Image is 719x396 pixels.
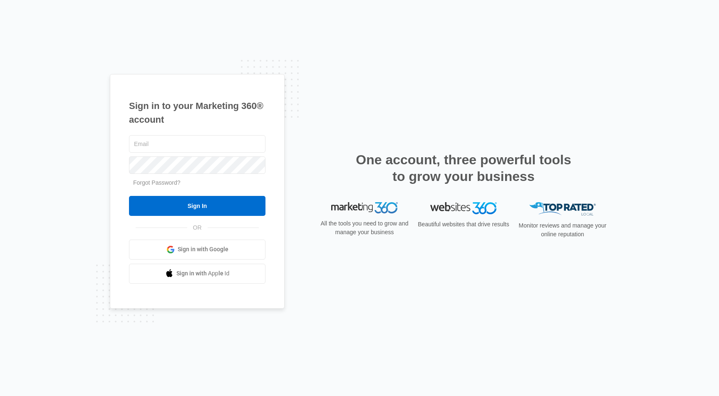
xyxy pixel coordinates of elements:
input: Email [129,135,265,153]
a: Sign in with Apple Id [129,264,265,284]
span: Sign in with Google [178,245,228,254]
h1: Sign in to your Marketing 360® account [129,99,265,126]
a: Sign in with Google [129,240,265,260]
p: Beautiful websites that drive results [417,220,510,229]
p: Monitor reviews and manage your online reputation [516,221,609,239]
span: Sign in with Apple Id [176,269,230,278]
a: Forgot Password? [133,179,181,186]
input: Sign In [129,196,265,216]
h2: One account, three powerful tools to grow your business [353,151,574,185]
img: Marketing 360 [331,202,398,214]
span: OR [187,223,208,232]
p: All the tools you need to grow and manage your business [318,219,411,237]
img: Top Rated Local [529,202,596,216]
img: Websites 360 [430,202,497,214]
